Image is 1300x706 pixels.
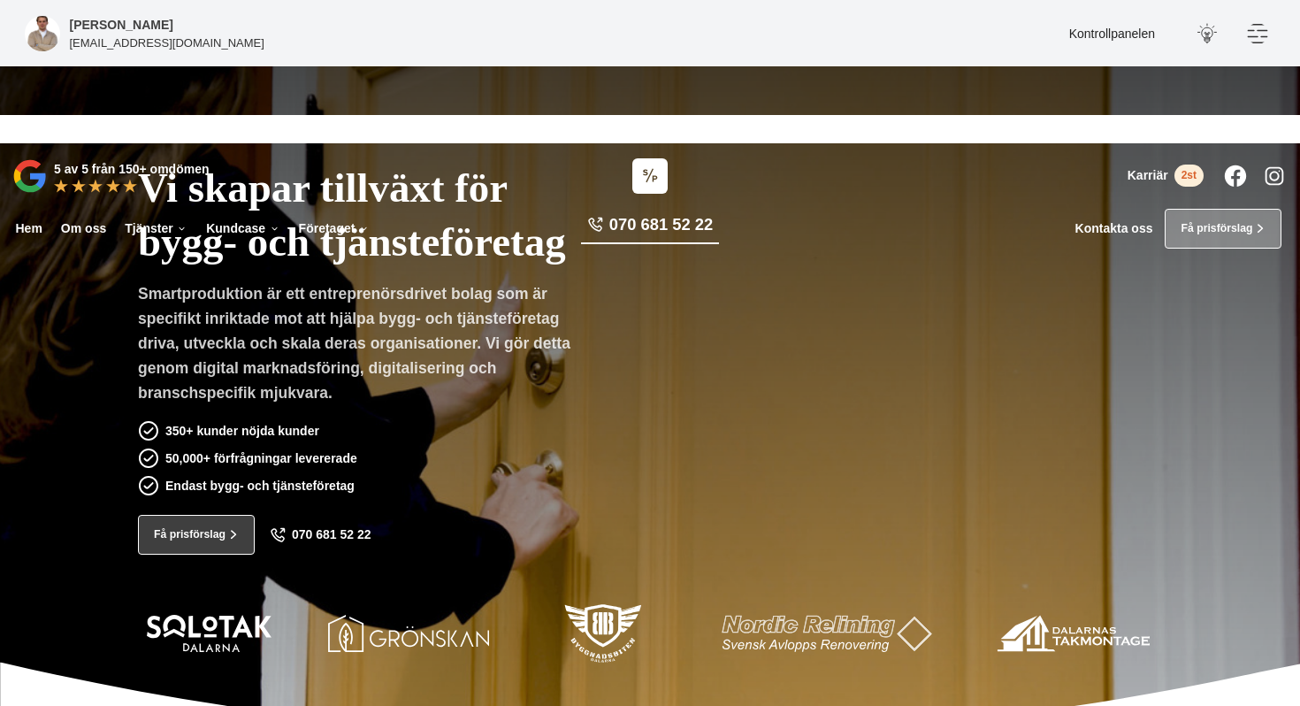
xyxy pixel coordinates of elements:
p: [EMAIL_ADDRESS][DOMAIN_NAME] [70,35,264,51]
span: 2st [1174,165,1204,187]
a: Tjänster [122,209,191,249]
span: Få prisförslag [1181,220,1252,237]
p: 350+ kunder nöjda kunder [165,421,319,441]
p: Smartproduktion är ett entreprenörsdrivet bolag som är specifikt inriktade mot att hjälpa bygg- o... [138,281,584,411]
span: 070 681 52 22 [292,527,371,542]
a: Få prisförslag [138,515,255,555]
p: Endast bygg- och tjänsteföretag [165,476,355,495]
h5: Försäljare [70,15,173,35]
span: Få prisförslag [154,526,226,543]
a: Om oss [57,209,109,249]
p: Vi vann Årets Unga Företagare i Dalarna 2024 – [6,121,1294,137]
a: Kontrollpanelen [1069,27,1155,41]
p: 50,000+ förfrågningar levererade [165,449,357,468]
span: Karriär [1128,168,1168,183]
a: 070 681 52 22 [581,213,719,244]
p: 5 av 5 från 150+ omdömen [54,159,209,179]
a: Kundcase [203,209,283,249]
a: Kontakta oss [1075,221,1153,236]
a: 070 681 52 22 [270,527,371,543]
a: Företaget [295,209,372,249]
span: 070 681 52 22 [609,213,713,236]
a: Läs pressmeddelandet här! [702,122,847,134]
a: Karriär 2st [1128,165,1204,187]
a: Hem [12,209,45,249]
img: foretagsbild-pa-smartproduktion-ett-foretag-i-dalarnas-lan.png [25,16,60,51]
a: Få prisförslag [1165,209,1281,249]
